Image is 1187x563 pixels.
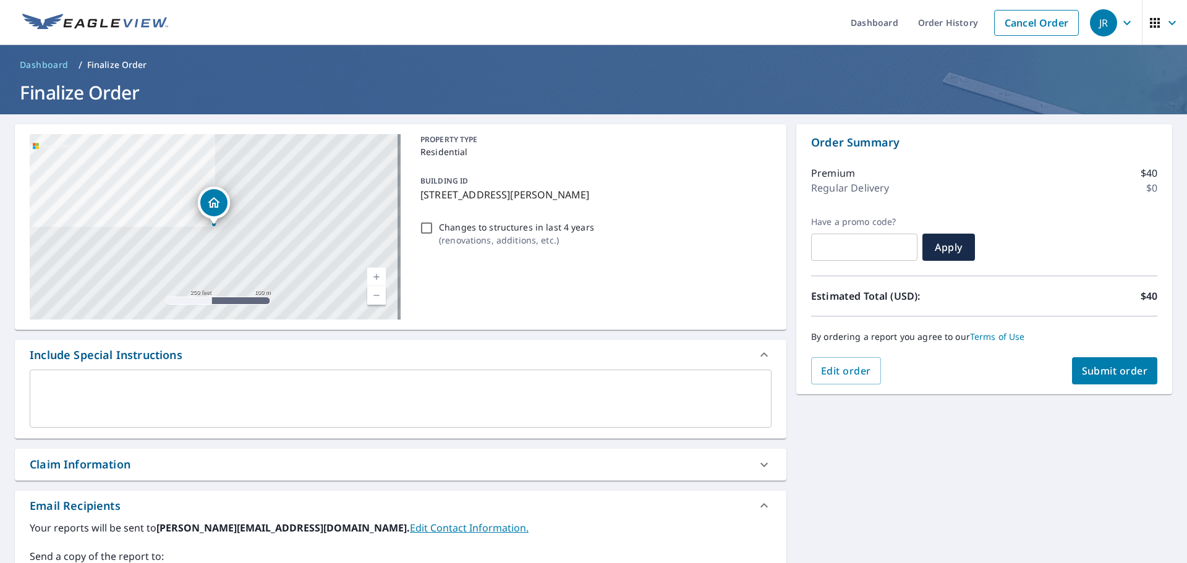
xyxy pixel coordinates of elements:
[30,347,182,363] div: Include Special Instructions
[30,456,130,473] div: Claim Information
[20,59,69,71] span: Dashboard
[1141,289,1157,303] p: $40
[22,14,168,32] img: EV Logo
[1082,364,1148,378] span: Submit order
[87,59,147,71] p: Finalize Order
[30,520,772,535] label: Your reports will be sent to
[15,55,74,75] a: Dashboard
[821,364,871,378] span: Edit order
[420,187,767,202] p: [STREET_ADDRESS][PERSON_NAME]
[1090,9,1117,36] div: JR
[811,166,855,180] p: Premium
[1072,357,1158,384] button: Submit order
[811,180,889,195] p: Regular Delivery
[1141,166,1157,180] p: $40
[410,521,529,535] a: EditContactInfo
[79,57,82,72] li: /
[367,286,386,305] a: Current Level 17, Zoom Out
[367,268,386,286] a: Current Level 17, Zoom In
[439,221,594,234] p: Changes to structures in last 4 years
[922,234,975,261] button: Apply
[811,331,1157,342] p: By ordering a report you agree to our
[420,176,468,186] p: BUILDING ID
[30,497,121,514] div: Email Recipients
[811,357,881,384] button: Edit order
[15,491,786,520] div: Email Recipients
[994,10,1079,36] a: Cancel Order
[198,187,230,225] div: Dropped pin, building 1, Residential property, 7501 Turtlebrook Ln New Port Richey, FL 34655
[15,449,786,480] div: Claim Information
[15,55,1172,75] nav: breadcrumb
[932,240,965,254] span: Apply
[439,234,594,247] p: ( renovations, additions, etc. )
[811,289,984,303] p: Estimated Total (USD):
[811,216,917,227] label: Have a promo code?
[1146,180,1157,195] p: $0
[420,134,767,145] p: PROPERTY TYPE
[15,80,1172,105] h1: Finalize Order
[970,331,1025,342] a: Terms of Use
[15,340,786,370] div: Include Special Instructions
[420,145,767,158] p: Residential
[156,521,410,535] b: [PERSON_NAME][EMAIL_ADDRESS][DOMAIN_NAME].
[811,134,1157,151] p: Order Summary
